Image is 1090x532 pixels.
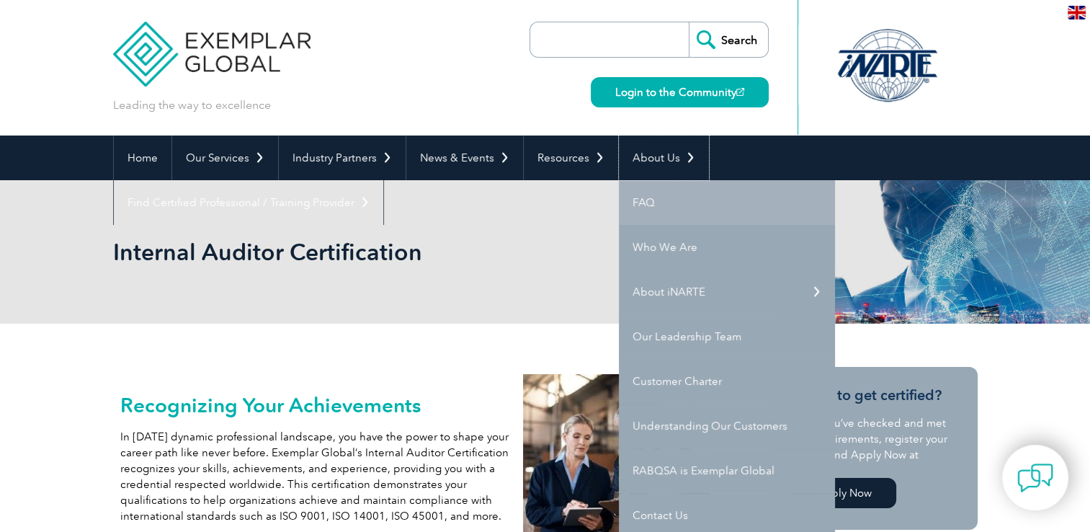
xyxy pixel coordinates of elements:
h3: Ready to get certified? [792,386,956,404]
img: en [1068,6,1086,19]
a: Find Certified Professional / Training Provider [114,180,383,225]
a: Who We Are [619,225,835,270]
p: Once you’ve checked and met the requirements, register your details and Apply Now at [792,415,956,463]
p: In [DATE] dynamic professional landscape, you have the power to shape your career path like never... [120,429,509,524]
a: Industry Partners [279,136,406,180]
a: About iNARTE [619,270,835,314]
a: Understanding Our Customers [619,404,835,448]
a: Home [114,136,171,180]
a: Our Leadership Team [619,314,835,359]
img: contact-chat.png [1017,460,1053,496]
input: Search [689,22,768,57]
a: Login to the Community [591,77,769,107]
a: RABQSA is Exemplar Global [619,448,835,493]
a: FAQ [619,180,835,225]
h1: Internal Auditor Certification [113,238,666,266]
a: Apply Now [792,478,896,508]
a: About Us [619,136,709,180]
a: News & Events [406,136,523,180]
img: open_square.png [736,88,744,96]
a: Resources [524,136,618,180]
a: Customer Charter [619,359,835,404]
p: Leading the way to excellence [113,97,271,113]
a: Our Services [172,136,278,180]
h2: Recognizing Your Achievements [120,394,509,417]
